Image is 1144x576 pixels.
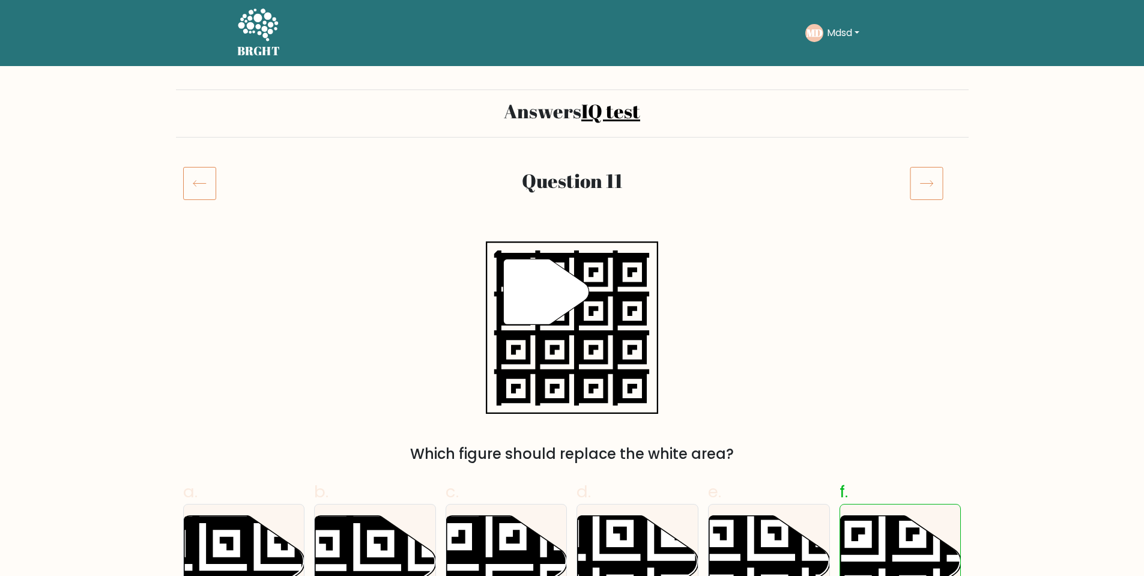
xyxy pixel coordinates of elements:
h5: BRGHT [237,44,280,58]
a: IQ test [581,98,640,124]
span: e. [708,480,721,503]
div: Which figure should replace the white area? [190,443,954,465]
span: c. [446,480,459,503]
span: a. [183,480,198,503]
a: BRGHT [237,5,280,61]
text: MD [806,26,822,40]
span: d. [577,480,591,503]
g: " [503,259,589,325]
button: Mdsd [823,25,863,41]
h2: Question 11 [249,169,895,192]
span: f. [840,480,848,503]
h2: Answers [183,100,961,123]
span: b. [314,480,328,503]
